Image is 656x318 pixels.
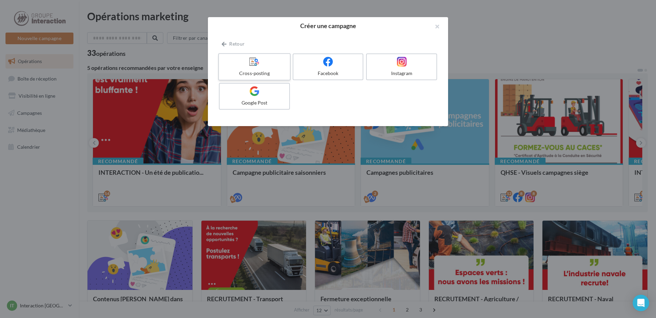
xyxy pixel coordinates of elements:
div: Cross-posting [222,70,287,77]
div: Google Post [222,99,286,106]
div: Open Intercom Messenger [633,295,649,311]
h2: Créer une campagne [219,23,437,29]
div: Facebook [296,70,360,77]
div: Instagram [370,70,434,77]
button: Retour [219,40,247,48]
